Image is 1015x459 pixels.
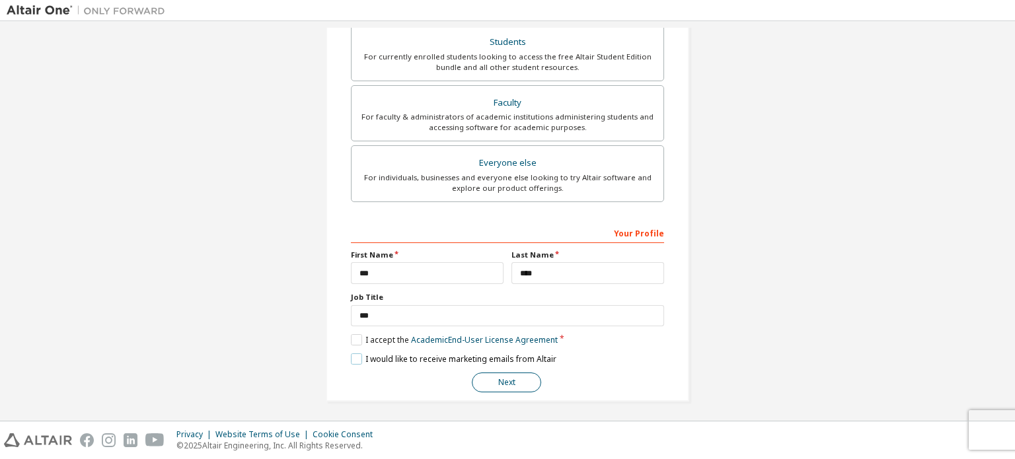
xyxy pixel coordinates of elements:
[124,433,137,447] img: linkedin.svg
[7,4,172,17] img: Altair One
[351,250,504,260] label: First Name
[351,292,664,302] label: Job Title
[102,433,116,447] img: instagram.svg
[176,440,381,451] p: © 2025 Altair Engineering, Inc. All Rights Reserved.
[359,52,656,73] div: For currently enrolled students looking to access the free Altair Student Edition bundle and all ...
[511,250,664,260] label: Last Name
[351,353,556,365] label: I would like to receive marketing emails from Altair
[359,154,656,172] div: Everyone else
[411,334,558,345] a: Academic End-User License Agreement
[359,172,656,194] div: For individuals, businesses and everyone else looking to try Altair software and explore our prod...
[176,429,215,440] div: Privacy
[351,334,558,345] label: I accept the
[215,429,313,440] div: Website Terms of Use
[313,429,381,440] div: Cookie Consent
[351,222,664,243] div: Your Profile
[4,433,72,447] img: altair_logo.svg
[359,94,656,112] div: Faculty
[359,33,656,52] div: Students
[359,112,656,133] div: For faculty & administrators of academic institutions administering students and accessing softwa...
[80,433,94,447] img: facebook.svg
[472,372,541,392] button: Next
[145,433,165,447] img: youtube.svg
